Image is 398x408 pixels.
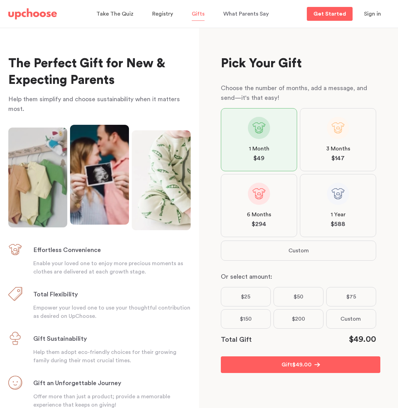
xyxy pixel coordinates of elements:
[96,11,133,17] span: Take The Quiz
[152,11,173,17] span: Registry
[282,361,292,369] p: Gift
[326,145,350,153] span: 3 Months
[292,361,312,369] span: $ 49.00
[221,334,252,345] p: Total Gift
[33,335,87,343] h3: Gift Sustainability
[331,154,345,163] span: $ 147
[221,356,380,373] button: Gift$49.00
[8,7,57,21] a: UpChoose
[349,334,376,345] div: $ 49.00
[152,7,175,21] a: Registry
[223,7,271,21] a: What Parents Say
[8,55,191,89] h1: The Perfect Gift for New & Expecting Parents
[221,287,271,306] label: $25
[192,11,205,17] span: Gifts
[249,145,269,153] span: 1 Month
[33,379,121,388] h3: Gift an Unforgettable Journey
[253,154,265,163] span: $ 49
[8,96,180,112] span: Help them simplify and choose sustainability when it matters most.
[313,11,346,17] p: Get Started
[221,272,376,281] p: Or select amount:
[33,348,191,365] p: Help them adopt eco-friendly choices for their growing family during their most crucial times.
[221,85,367,101] span: Choose the number of months, add a message, and send—it's that easy!
[221,309,271,329] label: $150
[96,7,136,21] a: Take The Quiz
[252,220,266,228] span: $ 294
[8,8,57,19] img: UpChoose
[132,130,191,230] img: baby wearing adorable romper from UpChoose
[247,210,271,219] span: 6 Months
[8,331,22,345] img: The Gift of Sustainability
[221,241,376,260] button: Custom
[70,125,129,225] img: Expecting parents showing a scan of their upcoming baby
[340,315,361,323] span: Custom
[274,309,323,329] label: $200
[8,287,22,301] img: Total Flexibility
[223,11,269,17] span: What Parents Say
[8,376,22,390] img: Gift an Unforgettable Journey
[307,7,353,21] a: Get Started
[192,7,207,21] a: Gifts
[326,287,376,306] label: $75
[274,287,323,306] label: $50
[331,220,345,228] span: $ 588
[8,128,67,227] img: Colorful organic cotton baby bodysuits hanging on a rack
[355,7,390,21] button: Sign in
[33,290,78,299] h3: Total Flexibility
[331,210,346,219] span: 1 Year
[33,304,191,320] p: Empower your loved one to use your thoughtful contribution as desired on UpChoose.
[221,55,376,72] p: Pick Your Gift
[364,11,381,17] span: Sign in
[33,246,101,254] h3: Effortless Convenience
[33,259,191,276] p: Enable your loved one to enjoy more precious moments as clothes are delivered at each growth stage.
[8,243,22,257] img: Effortless Convenience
